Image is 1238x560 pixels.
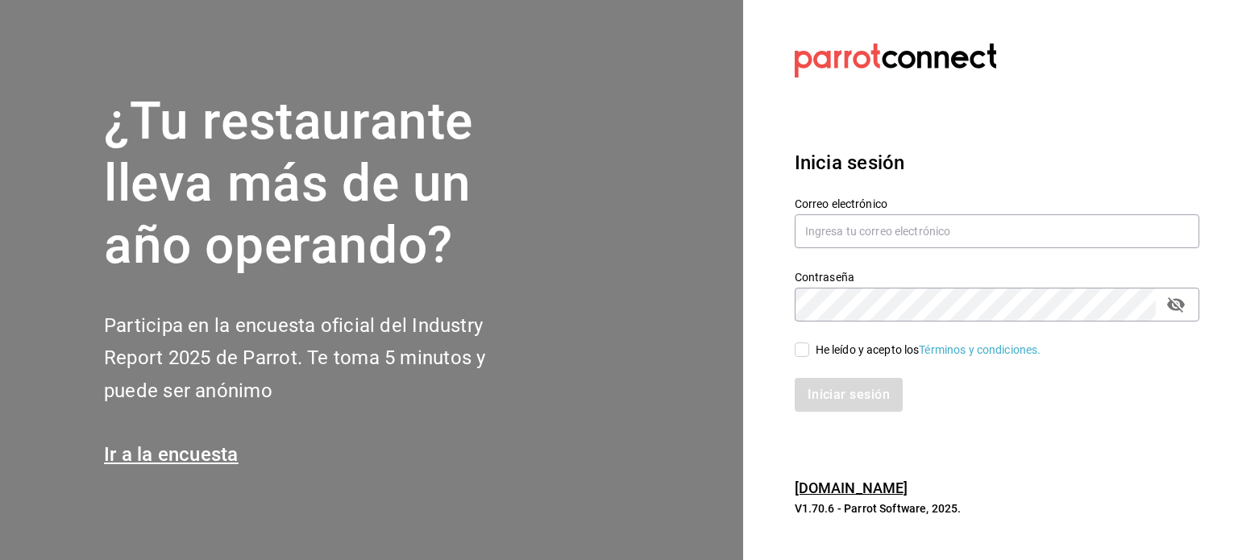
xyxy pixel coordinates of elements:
[795,214,1199,248] input: Ingresa tu correo electrónico
[795,148,1199,177] h3: Inicia sesión
[104,443,239,466] a: Ir a la encuesta
[795,198,1199,209] label: Correo electrónico
[919,343,1041,356] a: Términos y condiciones.
[795,500,1199,516] p: V1.70.6 - Parrot Software, 2025.
[795,479,908,496] a: [DOMAIN_NAME]
[104,91,539,276] h1: ¿Tu restaurante lleva más de un año operando?
[104,309,539,408] h2: Participa en la encuesta oficial del Industry Report 2025 de Parrot. Te toma 5 minutos y puede se...
[1162,291,1190,318] button: passwordField
[816,342,1041,359] div: He leído y acepto los
[795,272,1199,283] label: Contraseña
